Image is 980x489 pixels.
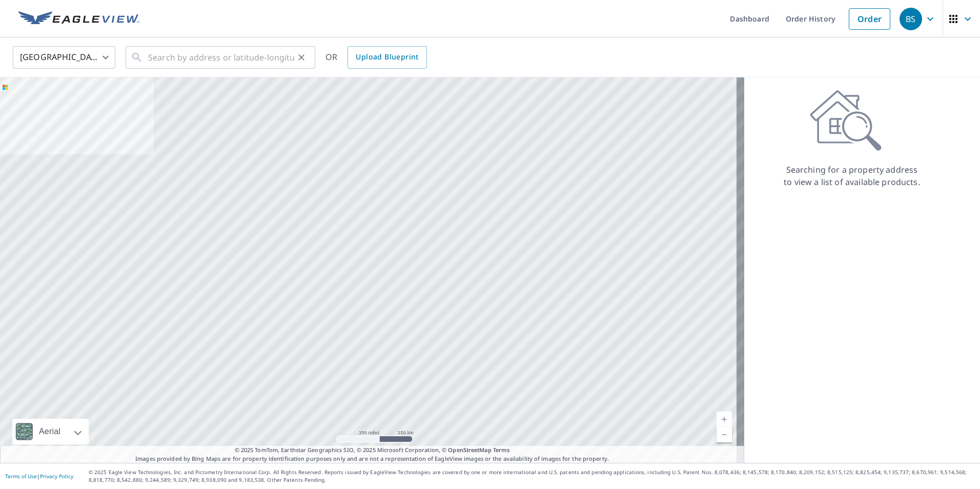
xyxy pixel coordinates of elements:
a: Upload Blueprint [348,46,426,69]
a: Current Level 5, Zoom Out [717,427,732,442]
div: [GEOGRAPHIC_DATA] [13,43,115,72]
a: Terms of Use [5,473,37,480]
a: Terms [493,446,510,454]
p: Searching for a property address to view a list of available products. [783,164,921,188]
a: Privacy Policy [40,473,73,480]
input: Search by address or latitude-longitude [148,43,294,72]
p: | [5,473,73,479]
div: Aerial [12,419,89,444]
p: © 2025 Eagle View Technologies, Inc. and Pictometry International Corp. All Rights Reserved. Repo... [89,468,975,484]
a: Current Level 5, Zoom In [717,412,732,427]
img: EV Logo [18,11,139,27]
a: OpenStreetMap [448,446,491,454]
div: BS [900,8,922,30]
a: Order [849,8,890,30]
button: Clear [294,50,309,65]
span: © 2025 TomTom, Earthstar Geographics SIO, © 2025 Microsoft Corporation, © [235,446,510,455]
span: Upload Blueprint [356,51,418,64]
div: Aerial [36,419,64,444]
div: OR [325,46,427,69]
